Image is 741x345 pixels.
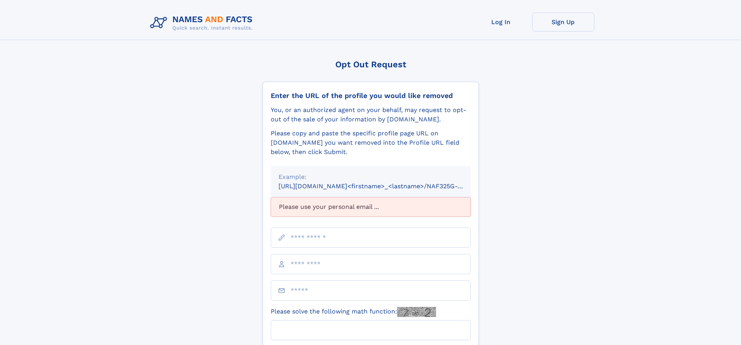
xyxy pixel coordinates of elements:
div: Enter the URL of the profile you would like removed [271,91,471,100]
div: Example: [279,172,463,182]
div: Opt Out Request [263,60,479,69]
img: Logo Names and Facts [147,12,259,33]
div: Please copy and paste the specific profile page URL on [DOMAIN_NAME] you want removed into the Pr... [271,129,471,157]
small: [URL][DOMAIN_NAME]<firstname>_<lastname>/NAF325G-xxxxxxxx [279,182,485,190]
label: Please solve the following math function: [271,307,436,317]
div: Please use your personal email ... [271,197,471,217]
a: Sign Up [532,12,594,32]
div: You, or an authorized agent on your behalf, may request to opt-out of the sale of your informatio... [271,105,471,124]
a: Log In [470,12,532,32]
